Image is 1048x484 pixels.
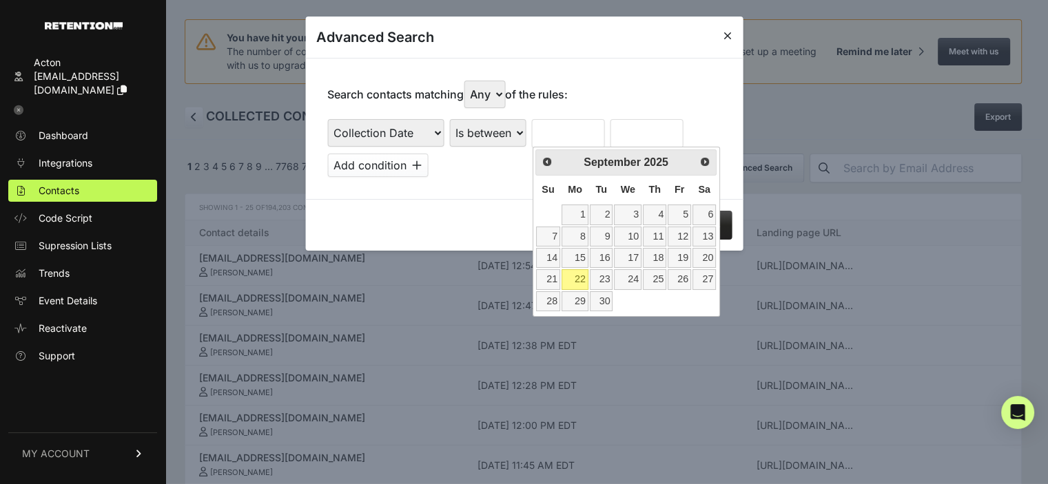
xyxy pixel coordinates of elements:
[614,248,641,268] a: 17
[327,154,428,177] button: Add condition
[568,184,582,195] span: Monday
[590,204,613,224] a: 2
[590,269,613,289] a: 23
[34,70,119,96] span: [EMAIL_ADDRESS][DOMAIN_NAME]
[692,227,716,246] a: 13
[39,156,92,170] span: Integrations
[8,432,157,474] a: MY ACCOUNT
[39,211,92,225] span: Code Script
[692,248,716,268] a: 20
[584,156,641,168] span: September
[8,290,157,312] a: Event Details
[643,269,666,289] a: 25
[698,184,710,195] span: Saturday
[643,248,666,268] a: 18
[536,227,560,246] a: 7
[8,207,157,229] a: Code Script
[8,262,157,284] a: Trends
[8,52,157,101] a: Acton [EMAIL_ADDRESS][DOMAIN_NAME]
[8,317,157,339] a: Reactivate
[668,269,691,289] a: 26
[644,156,668,168] span: 2025
[22,447,90,461] span: MY ACCOUNT
[590,291,613,311] a: 30
[614,269,641,289] a: 24
[34,56,152,70] div: Acton
[648,184,661,195] span: Thursday
[536,269,560,289] a: 21
[562,291,588,311] a: 29
[8,180,157,202] a: Contacts
[39,184,79,198] span: Contacts
[692,204,716,224] a: 6
[595,184,607,195] span: Tuesday
[614,204,641,224] a: 3
[8,345,157,367] a: Support
[590,227,613,246] a: 9
[675,184,684,195] span: Friday
[327,81,568,108] p: Search contacts matching of the rules:
[39,294,97,308] span: Event Details
[643,227,666,246] a: 11
[668,227,691,246] a: 12
[8,235,157,257] a: Supression Lists
[562,227,588,246] a: 8
[39,349,75,363] span: Support
[316,28,434,47] h3: Advanced Search
[1001,396,1034,429] div: Open Intercom Messenger
[39,322,87,335] span: Reactivate
[45,22,123,30] img: Retention.com
[39,239,112,253] span: Supression Lists
[537,151,557,171] a: Prev
[8,152,157,174] a: Integrations
[699,156,710,167] span: Next
[39,129,88,143] span: Dashboard
[542,156,553,167] span: Prev
[562,248,588,268] a: 15
[536,248,560,268] a: 14
[695,151,715,171] a: Next
[621,184,635,195] span: Wednesday
[562,269,588,289] a: 22
[562,204,588,224] a: 1
[8,125,157,147] a: Dashboard
[590,248,613,268] a: 16
[643,204,666,224] a: 4
[668,248,691,268] a: 19
[542,184,554,195] span: Sunday
[536,291,560,311] a: 28
[692,269,716,289] a: 27
[668,204,691,224] a: 5
[39,266,70,280] span: Trends
[614,227,641,246] a: 10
